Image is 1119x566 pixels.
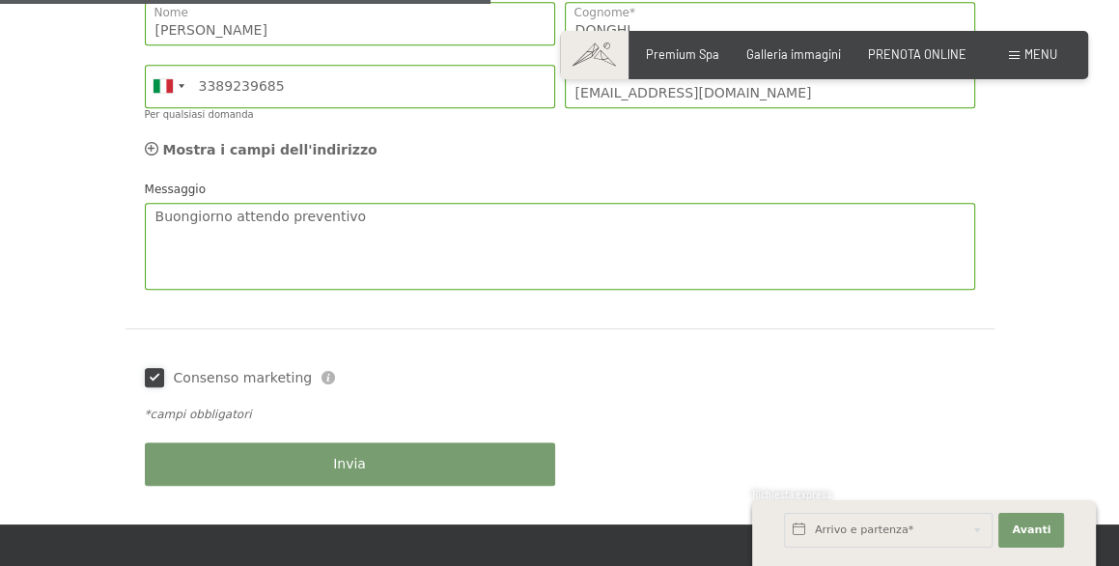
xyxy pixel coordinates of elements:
input: 312 345 6789 [145,65,555,108]
span: Menu [1024,46,1057,62]
button: Avanti [998,513,1064,548]
span: Invia [333,455,366,474]
div: *campi obbligatori [145,407,975,423]
span: Richiesta express [752,489,831,500]
div: Italy (Italia): +39 [146,66,190,107]
a: Galleria immagini [746,46,841,62]
span: Consenso marketing [174,369,313,388]
a: Premium Spa [646,46,719,62]
label: Per qualsiasi domanda [145,109,254,120]
span: Mostra i campi dell'indirizzo [163,142,378,157]
span: Avanti [1012,523,1050,538]
a: PRENOTA ONLINE [868,46,966,62]
button: Invia [145,442,555,486]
